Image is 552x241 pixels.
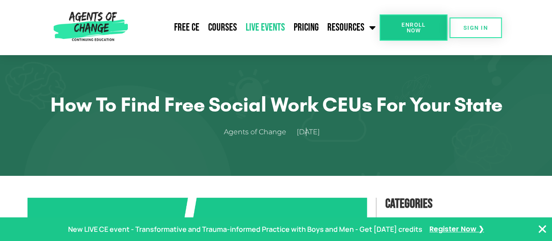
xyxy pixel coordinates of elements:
[323,17,380,38] a: Resources
[385,193,525,214] h4: Categories
[463,25,488,31] span: SIGN IN
[224,126,286,139] span: Agents of Change
[131,17,380,38] nav: Menu
[224,126,295,139] a: Agents of Change
[170,17,204,38] a: Free CE
[537,224,548,234] button: Close Banner
[394,22,433,33] span: Enroll Now
[297,126,329,139] a: [DATE]
[429,223,484,236] a: Register Now ❯
[68,223,422,236] p: New LIVE CE event - Transformative and Trauma-informed Practice with Boys and Men - Get [DATE] cr...
[380,14,447,41] a: Enroll Now
[204,17,241,38] a: Courses
[297,128,320,136] time: [DATE]
[289,17,323,38] a: Pricing
[449,17,502,38] a: SIGN IN
[241,17,289,38] a: Live Events
[49,92,503,117] h1: How to Find Free Social Work CEUs for Your State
